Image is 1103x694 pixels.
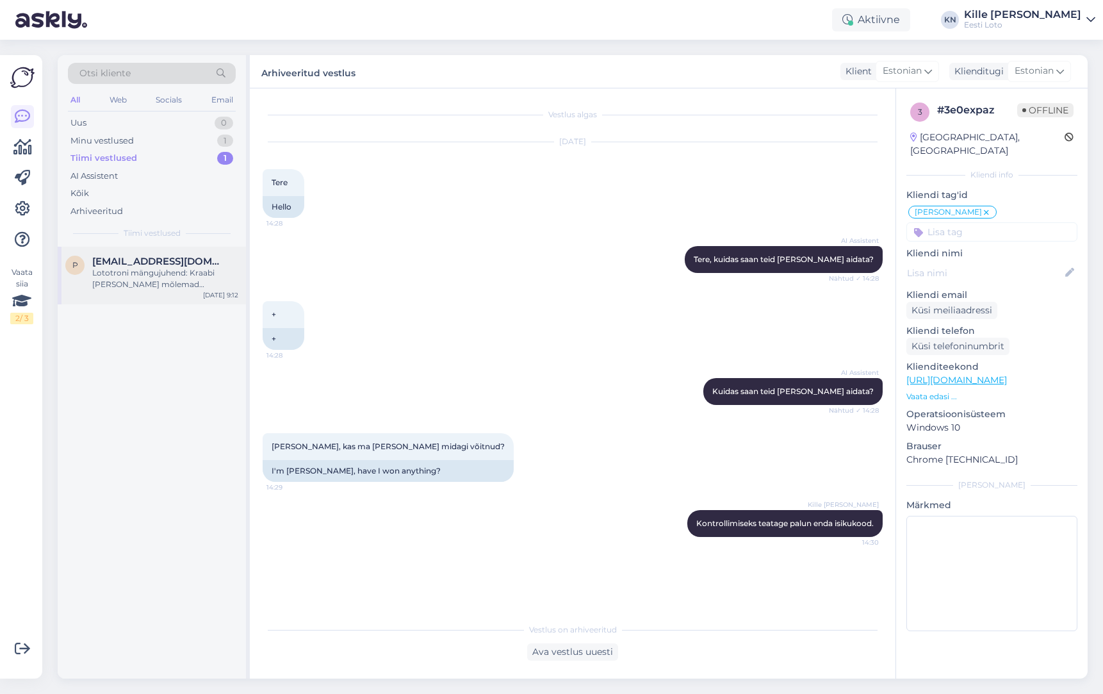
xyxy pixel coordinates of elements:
p: Chrome [TECHNICAL_ID] [906,453,1077,467]
div: AI Assistent [70,170,118,183]
span: p [72,260,78,270]
div: Arhiveeritud [70,205,123,218]
div: Klienditugi [949,65,1004,78]
div: Kille [PERSON_NAME] [964,10,1081,20]
div: Kõik [70,187,89,200]
p: Klienditeekond [906,360,1077,374]
span: Tere, kuidas saan teid [PERSON_NAME] aidata? [694,254,874,264]
a: Kille [PERSON_NAME]Eesti Loto [964,10,1095,30]
span: Vestlus on arhiveeritud [529,624,617,636]
span: Tiimi vestlused [124,227,181,239]
p: Windows 10 [906,421,1077,434]
div: Uus [70,117,86,129]
input: Lisa nimi [907,266,1063,280]
div: Web [107,92,129,108]
div: I'm [PERSON_NAME], have I won anything? [263,460,514,482]
span: Kille [PERSON_NAME] [808,500,879,509]
div: KN [941,11,959,29]
span: piretkont4@gmail.com [92,256,225,267]
p: Kliendi nimi [906,247,1077,260]
div: Minu vestlused [70,135,134,147]
span: Nähtud ✓ 14:28 [829,406,879,415]
span: Kontrollimiseks teatage palun enda isikukood. [696,518,874,528]
span: Estonian [883,64,922,78]
div: Socials [153,92,184,108]
span: Tere [272,178,288,187]
span: Offline [1017,103,1074,117]
span: 14:28 [266,219,315,228]
p: Kliendi telefon [906,324,1077,338]
div: Vaata siia [10,267,33,324]
p: Operatsioonisüsteem [906,408,1077,421]
div: Klient [840,65,872,78]
div: Küsi meiliaadressi [906,302,997,319]
span: AI Assistent [831,236,879,245]
span: AI Assistent [831,368,879,377]
div: Ava vestlus uuesti [527,643,618,661]
div: Kliendi info [906,169,1077,181]
div: Tiimi vestlused [70,152,137,165]
input: Lisa tag [906,222,1077,242]
span: [PERSON_NAME] [915,208,982,216]
div: # 3e0expaz [937,103,1017,118]
div: Aktiivne [832,8,910,31]
img: Askly Logo [10,65,35,90]
p: Kliendi email [906,288,1077,302]
span: 3 [918,107,922,117]
a: [URL][DOMAIN_NAME] [906,374,1007,386]
p: Märkmed [906,499,1077,512]
span: 14:30 [831,538,879,547]
div: [GEOGRAPHIC_DATA], [GEOGRAPHIC_DATA] [910,131,1065,158]
div: + [263,328,304,350]
div: Lototroni mängujuhend: Kraabi [PERSON_NAME] mõlemad mänguväljad. Mäng 1: [PERSON_NAME] ühesugust ... [92,267,238,290]
div: All [68,92,83,108]
p: Brauser [906,440,1077,453]
label: Arhiveeritud vestlus [261,63,355,80]
span: Otsi kliente [79,67,131,80]
div: Hello [263,196,304,218]
div: Küsi telefoninumbrit [906,338,1009,355]
span: 14:29 [266,483,315,492]
p: Vaata edasi ... [906,391,1077,402]
div: [DATE] 9:12 [203,290,238,300]
div: 2 / 3 [10,313,33,324]
div: Email [209,92,236,108]
div: [DATE] [263,136,883,147]
div: 0 [215,117,233,129]
span: [PERSON_NAME], kas ma [PERSON_NAME] midagi võitnud? [272,442,505,451]
div: Eesti Loto [964,20,1081,30]
div: 1 [217,152,233,165]
span: + [272,310,276,319]
div: [PERSON_NAME] [906,479,1077,491]
span: Nähtud ✓ 14:28 [829,274,879,283]
p: Kliendi tag'id [906,188,1077,202]
span: 14:28 [266,351,315,360]
div: Vestlus algas [263,109,883,120]
span: Kuidas saan teid [PERSON_NAME] aidata? [712,386,874,396]
span: Estonian [1015,64,1054,78]
div: 1 [217,135,233,147]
